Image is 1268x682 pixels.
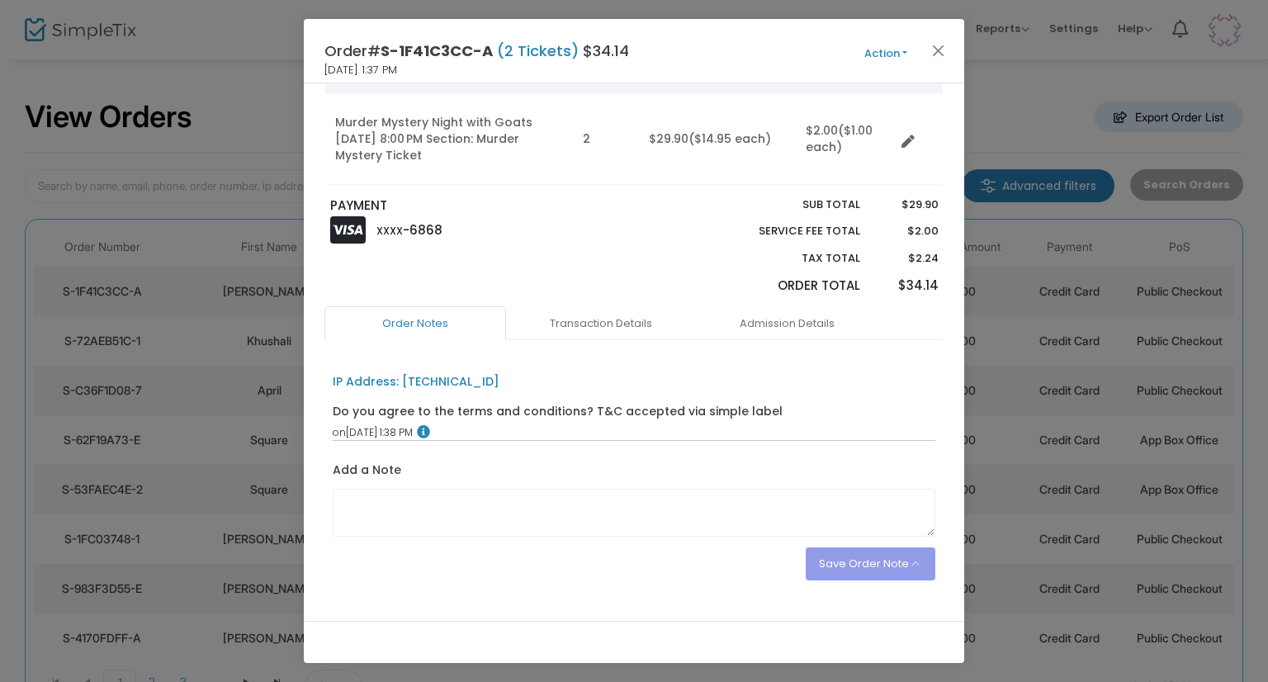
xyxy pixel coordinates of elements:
[876,223,938,239] p: $2.00
[720,277,860,296] p: Order Total
[720,250,860,267] p: Tax Total
[510,306,692,341] a: Transaction Details
[324,306,506,341] a: Order Notes
[325,93,573,185] td: Murder Mystery Night with Goats [DATE] 8:00 PM Section: Murder Mystery Ticket
[324,62,397,78] span: [DATE] 1:37 PM
[325,36,943,185] div: Data table
[333,403,783,420] div: Do you agree to the terms and conditions? T&C accepted via simple label
[876,250,938,267] p: $2.24
[333,373,499,391] div: IP Address: [TECHNICAL_ID]
[376,224,403,238] span: XXXX
[381,40,493,61] span: S-1F41C3CC-A
[720,223,860,239] p: Service Fee Total
[720,197,860,213] p: Sub total
[928,40,949,61] button: Close
[806,122,873,155] span: ($1.00 each)
[876,277,938,296] p: $34.14
[330,197,627,215] p: PAYMENT
[876,197,938,213] p: $29.90
[324,40,629,62] h4: Order# $34.14
[573,93,639,185] td: 2
[333,462,401,483] label: Add a Note
[333,425,936,440] div: [DATE] 1:38 PM
[493,40,583,61] span: (2 Tickets)
[696,306,878,341] a: Admission Details
[688,130,771,147] span: ($14.95 each)
[639,93,796,185] td: $29.90
[836,45,935,63] button: Action
[333,425,346,439] span: on
[796,93,895,185] td: $2.00
[403,221,442,239] span: -6868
